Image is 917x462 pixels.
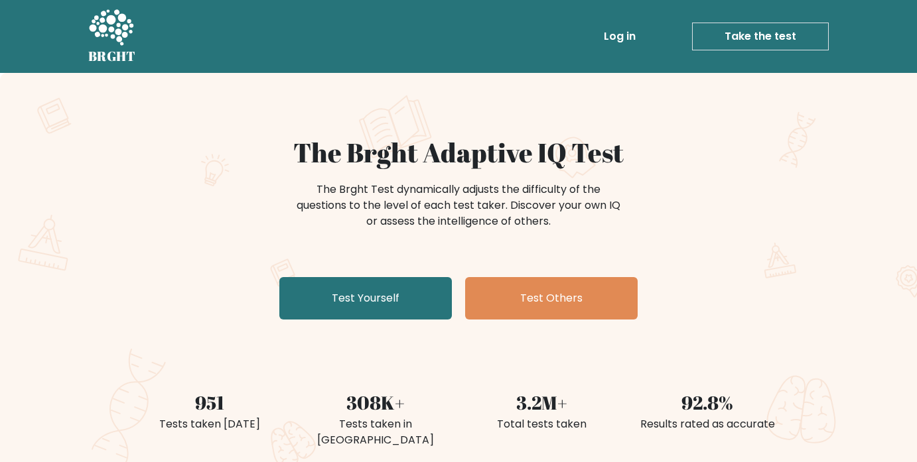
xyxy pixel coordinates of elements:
div: 92.8% [632,388,782,416]
a: Test Yourself [279,277,452,319]
a: BRGHT [88,5,136,68]
a: Log in [599,23,641,50]
div: 951 [135,388,285,416]
div: Tests taken in [GEOGRAPHIC_DATA] [301,416,451,448]
div: Tests taken [DATE] [135,416,285,432]
h1: The Brght Adaptive IQ Test [135,137,782,168]
a: Test Others [465,277,638,319]
h5: BRGHT [88,48,136,64]
div: 308K+ [301,388,451,416]
div: Results rated as accurate [632,416,782,432]
div: The Brght Test dynamically adjusts the difficulty of the questions to the level of each test take... [293,182,624,229]
div: Total tests taken [466,416,616,432]
div: 3.2M+ [466,388,616,416]
a: Take the test [692,23,829,50]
